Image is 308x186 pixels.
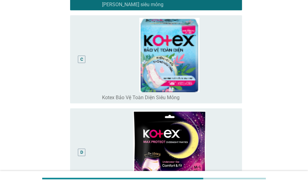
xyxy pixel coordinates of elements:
div: C [80,56,83,62]
div: D [80,149,83,155]
img: a92e82b7-1742-4256-a915-9d468411c7cd-image85.png [102,111,237,185]
img: df06a805-2ee2-423a-b633-5fd10f41a022-image29.png [102,18,237,92]
label: [PERSON_NAME] siêu mỏng [102,2,163,8]
label: Kotex Bảo Vệ Toàn Diện Siêu Mỏng [102,95,180,101]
